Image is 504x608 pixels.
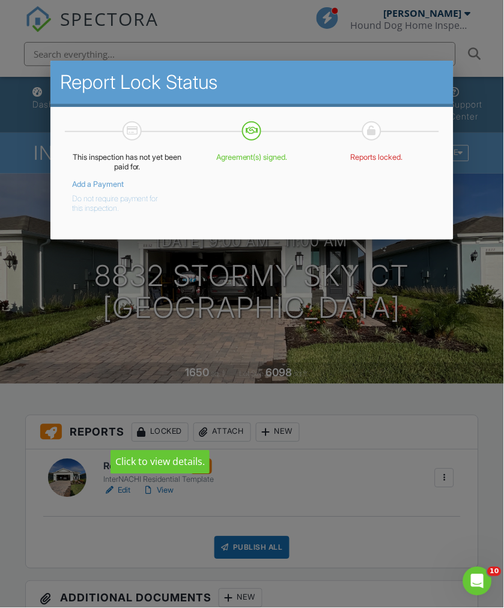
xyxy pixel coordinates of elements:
a: Add a Payment [72,180,124,189]
p: This inspection has not yet been paid for. [72,153,183,172]
button: Do not require payment for this inspection. [72,189,165,213]
p: Agreement(s) signed. [197,153,308,162]
h2: Report Lock Status [60,70,444,94]
p: Reports locked. [321,153,432,162]
iframe: Intercom live chat [463,567,492,596]
span: 10 [488,567,502,577]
